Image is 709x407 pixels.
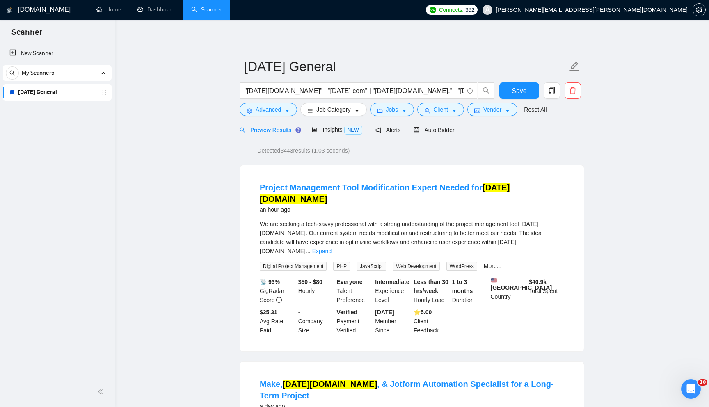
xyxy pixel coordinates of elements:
[260,183,510,203] a: Project Management Tool Modification Expert Needed for[DATE][DOMAIN_NAME]
[474,107,480,114] span: idcard
[439,5,464,14] span: Connects:
[373,308,412,335] div: Member Since
[240,127,245,133] span: search
[260,220,564,256] div: We are seeking a tech-savvy professional with a strong understanding of the project management to...
[483,105,501,114] span: Vendor
[485,7,490,13] span: user
[244,56,567,77] input: Scanner name...
[681,379,701,399] iframe: Intercom live chat
[284,107,290,114] span: caret-down
[414,127,454,133] span: Auto Bidder
[414,279,448,294] b: Less than 30 hrs/week
[9,45,105,62] a: New Scanner
[565,82,581,99] button: delete
[401,107,407,114] span: caret-down
[478,82,494,99] button: search
[344,126,362,135] span: NEW
[529,279,547,285] b: $ 40.9k
[101,89,107,96] span: holder
[312,127,318,133] span: area-chart
[5,26,49,43] span: Scanner
[375,309,394,316] b: [DATE]
[424,107,430,114] span: user
[260,309,277,316] b: $25.31
[375,127,381,133] span: notification
[337,309,358,316] b: Verified
[693,3,706,16] button: setting
[377,107,383,114] span: folder
[491,277,497,283] img: 🇺🇸
[412,277,451,304] div: Hourly Load
[297,308,335,335] div: Company Size
[430,7,436,13] img: upwork-logo.png
[373,277,412,304] div: Experience Level
[191,6,222,13] a: searchScanner
[260,279,280,285] b: 📡 93%
[18,84,96,101] a: [DATE] General
[452,279,473,294] b: 1 to 3 months
[260,205,564,215] div: an hour ago
[137,6,175,13] a: dashboardDashboard
[6,66,19,80] button: search
[527,277,566,304] div: Total Spent
[337,279,363,285] b: Everyone
[300,103,366,116] button: barsJob Categorycaret-down
[96,6,121,13] a: homeHome
[240,103,297,116] button: settingAdvancedcaret-down
[295,126,302,134] div: Tooltip anchor
[698,379,707,386] span: 10
[307,107,313,114] span: bars
[298,279,322,285] b: $50 - $80
[258,277,297,304] div: GigRadar Score
[491,277,552,291] b: [GEOGRAPHIC_DATA]
[316,105,350,114] span: Job Category
[524,105,547,114] a: Reset All
[335,277,374,304] div: Talent Preference
[276,297,282,303] span: info-circle
[465,5,474,14] span: 392
[414,309,432,316] b: ⭐️ 5.00
[433,105,448,114] span: Client
[258,308,297,335] div: Avg Rate Paid
[467,88,473,94] span: info-circle
[446,262,477,271] span: WordPress
[333,262,350,271] span: PHP
[256,105,281,114] span: Advanced
[3,45,112,62] li: New Scanner
[467,103,517,116] button: idcardVendorcaret-down
[6,70,18,76] span: search
[544,87,560,94] span: copy
[386,105,398,114] span: Jobs
[260,380,554,400] a: Make,[DATE][DOMAIN_NAME], & Jotform Automation Specialist for a Long-Term Project
[354,107,360,114] span: caret-down
[544,82,560,99] button: copy
[414,127,419,133] span: robot
[375,279,409,285] b: Intermediate
[693,7,705,13] span: setting
[499,82,539,99] button: Save
[565,87,581,94] span: delete
[306,248,311,254] span: ...
[7,4,13,17] img: logo
[412,308,451,335] div: Client Feedback
[247,107,252,114] span: setting
[335,308,374,335] div: Payment Verified
[484,263,502,269] a: More...
[260,221,543,254] span: We are seeking a tech-savvy professional with a strong understanding of the project management to...
[252,146,355,155] span: Detected 3443 results (1.03 seconds)
[489,277,528,304] div: Country
[283,380,377,389] mark: [DATE][DOMAIN_NAME]
[451,107,457,114] span: caret-down
[451,277,489,304] div: Duration
[297,277,335,304] div: Hourly
[312,248,332,254] a: Expand
[357,262,386,271] span: JavaScript
[512,86,526,96] span: Save
[569,61,580,72] span: edit
[417,103,464,116] button: userClientcaret-down
[98,388,106,396] span: double-left
[693,7,706,13] a: setting
[260,262,327,271] span: Digital Project Management
[370,103,414,116] button: folderJobscaret-down
[22,65,54,81] span: My Scanners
